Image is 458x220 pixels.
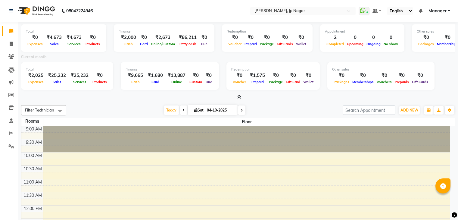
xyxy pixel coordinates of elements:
[91,72,108,79] div: ₹0
[199,34,210,41] div: ₹0
[68,72,91,79] div: ₹25,232
[258,34,275,41] div: ₹0
[165,72,188,79] div: ₹13,887
[267,80,284,84] span: Package
[84,42,101,46] span: Products
[130,80,141,84] span: Cash
[294,34,308,41] div: ₹0
[393,80,410,84] span: Prepaids
[375,80,393,84] span: Vouchers
[250,80,265,84] span: Prepaid
[22,179,43,185] div: 11:00 AM
[399,106,420,115] button: ADD NEW
[139,34,149,41] div: ₹0
[26,67,108,72] div: Total
[365,34,382,41] div: 0
[22,166,43,172] div: 10:30 AM
[72,80,88,84] span: Services
[23,206,43,212] div: 12:00 PM
[150,80,161,84] span: Card
[284,72,302,79] div: ₹0
[258,42,275,46] span: Package
[231,72,248,79] div: ₹0
[365,42,382,46] span: Ongoing
[382,34,400,41] div: 0
[400,108,418,112] span: ADD NEW
[22,152,43,159] div: 10:00 AM
[188,72,204,79] div: ₹0
[66,2,93,19] b: 08047224946
[66,42,82,46] span: Services
[25,108,54,112] span: Filter Technician
[345,42,365,46] span: Upcoming
[345,34,365,41] div: 0
[51,80,63,84] span: Sales
[26,72,46,79] div: ₹2,025
[267,72,284,79] div: ₹0
[332,67,430,72] div: Other sales
[126,72,145,79] div: ₹9,665
[227,34,243,41] div: ₹0
[25,126,43,132] div: 9:00 AM
[22,192,43,199] div: 11:30 AM
[21,54,46,60] label: Current month
[294,42,308,46] span: Wallet
[325,42,345,46] span: Completed
[375,72,393,79] div: ₹0
[227,29,308,34] div: Redemption
[428,8,447,14] span: Manager
[205,106,235,115] input: 2025-10-04
[325,34,345,41] div: 2
[382,42,400,46] span: No show
[302,80,315,84] span: Wallet
[25,139,43,146] div: 9:30 AM
[243,42,258,46] span: Prepaid
[231,80,248,84] span: Voucher
[27,80,45,84] span: Expenses
[332,80,351,84] span: Packages
[193,108,205,112] span: Sat
[164,105,179,115] span: Today
[139,42,149,46] span: Card
[84,34,101,41] div: ₹0
[46,72,68,79] div: ₹25,232
[417,34,435,41] div: ₹0
[200,42,209,46] span: Due
[343,105,395,115] input: Search Appointment
[188,80,204,84] span: Custom
[123,42,134,46] span: Cash
[275,34,294,41] div: ₹0
[26,42,44,46] span: Expenses
[149,34,176,41] div: ₹2,673
[204,80,213,84] span: Due
[410,72,430,79] div: ₹0
[21,118,43,124] div: Rooms
[351,72,375,79] div: ₹0
[325,29,400,34] div: Appointment
[410,80,430,84] span: Gift Cards
[119,34,139,41] div: ₹2,000
[91,80,108,84] span: Products
[248,72,267,79] div: ₹1,575
[178,42,198,46] span: Petty cash
[243,34,258,41] div: ₹0
[302,72,315,79] div: ₹0
[26,34,44,41] div: ₹0
[417,42,435,46] span: Packages
[433,196,452,214] iframe: chat widget
[145,72,165,79] div: ₹1,680
[231,67,315,72] div: Redemption
[149,42,176,46] span: Online/Custom
[119,29,210,34] div: Finance
[393,72,410,79] div: ₹0
[15,2,57,19] img: logo
[351,80,375,84] span: Memberships
[204,72,214,79] div: ₹0
[44,34,64,41] div: ₹4,673
[126,67,214,72] div: Finance
[227,42,243,46] span: Voucher
[43,118,450,126] span: Floor
[176,34,199,41] div: ₹86,211
[26,29,101,34] div: Total
[48,42,60,46] span: Sales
